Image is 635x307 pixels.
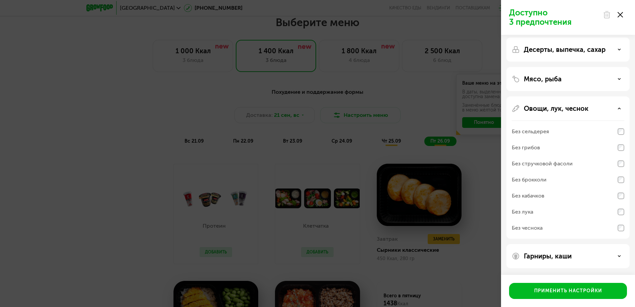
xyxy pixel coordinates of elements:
button: Применить настройки [509,283,627,299]
p: Овощи, лук, чеснок [524,104,588,112]
div: Без стручковой фасоли [512,160,573,168]
p: Доступно 3 предпочтения [509,8,599,27]
p: Гарниры, каши [524,252,572,260]
p: Мясо, рыба [524,75,562,83]
p: Десерты, выпечка, сахар [524,46,606,54]
div: Без грибов [512,144,540,152]
div: Без сельдерея [512,128,549,136]
div: Без лука [512,208,533,216]
div: Применить настройки [534,288,602,294]
div: Без чеснока [512,224,543,232]
div: Без кабачков [512,192,544,200]
div: Без брокколи [512,176,547,184]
